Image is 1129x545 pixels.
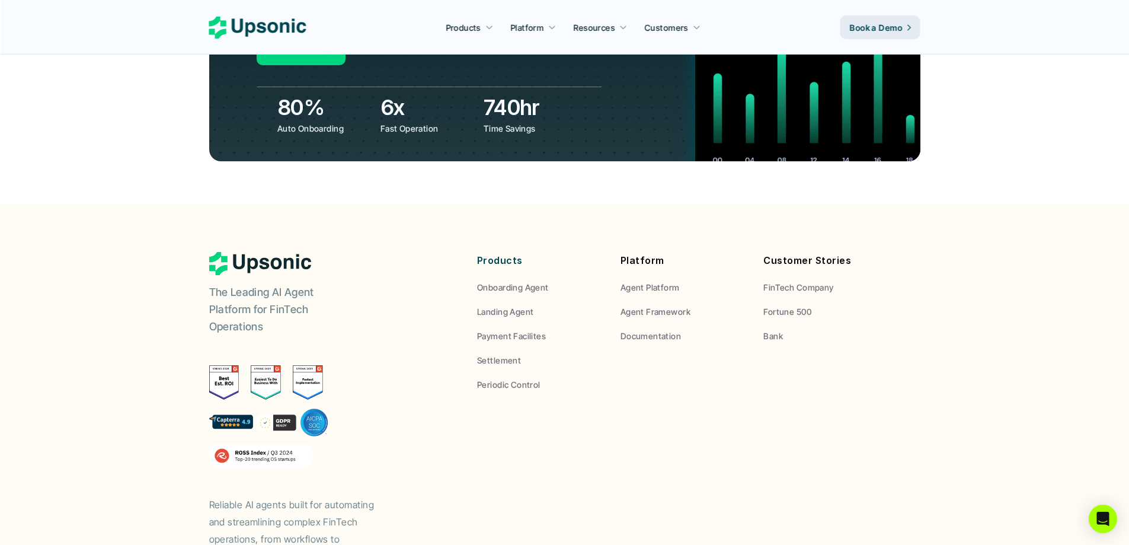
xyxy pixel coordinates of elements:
p: Agent Framework [621,305,690,318]
a: Settlement [477,354,603,366]
p: The Leading AI Agent Platform for FinTech Operations [209,284,357,335]
a: Documentation [621,330,746,342]
p: Book a Demo [850,21,903,34]
a: Book a Demo [840,15,920,39]
div: Open Intercom Messenger [1089,505,1117,533]
p: Bank [763,330,783,342]
p: Auto Onboarding [277,122,372,135]
h3: 740hr [484,93,581,122]
a: Landing Agent [477,305,603,318]
p: Platform [621,252,746,269]
p: Landing Agent [477,305,533,318]
p: Periodic Control [477,378,540,391]
p: Documentation [621,330,681,342]
h3: 6x [380,93,478,122]
p: Customers [645,21,689,34]
p: Products [446,21,481,34]
p: Fast Operation [380,122,475,135]
p: Products [477,252,603,269]
p: Onboarding Agent [477,281,549,294]
h3: 80% [277,93,375,122]
p: Customer Stories [763,252,889,269]
p: Platform [510,21,543,34]
p: Fortune 500 [763,305,811,318]
a: Products [439,17,500,38]
a: Onboarding Agent [477,281,603,294]
a: Periodic Control [477,378,603,391]
p: Payment Facilites [477,330,546,342]
p: Resources [574,21,615,34]
p: Time Savings [484,122,578,135]
p: Settlement [477,354,521,366]
a: Payment Facilites [477,330,603,342]
p: FinTech Company [763,281,833,294]
p: Agent Platform [621,281,680,294]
